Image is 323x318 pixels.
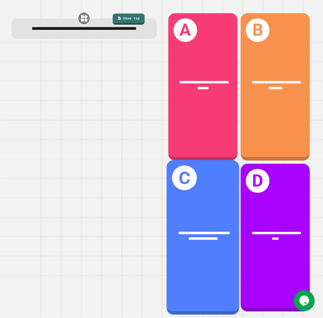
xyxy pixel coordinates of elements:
[172,166,197,191] h1: C
[113,14,145,25] a: Show tip
[246,169,269,192] h1: D
[246,18,269,42] h1: B
[173,18,197,42] h1: A
[294,290,316,311] iframe: chat widget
